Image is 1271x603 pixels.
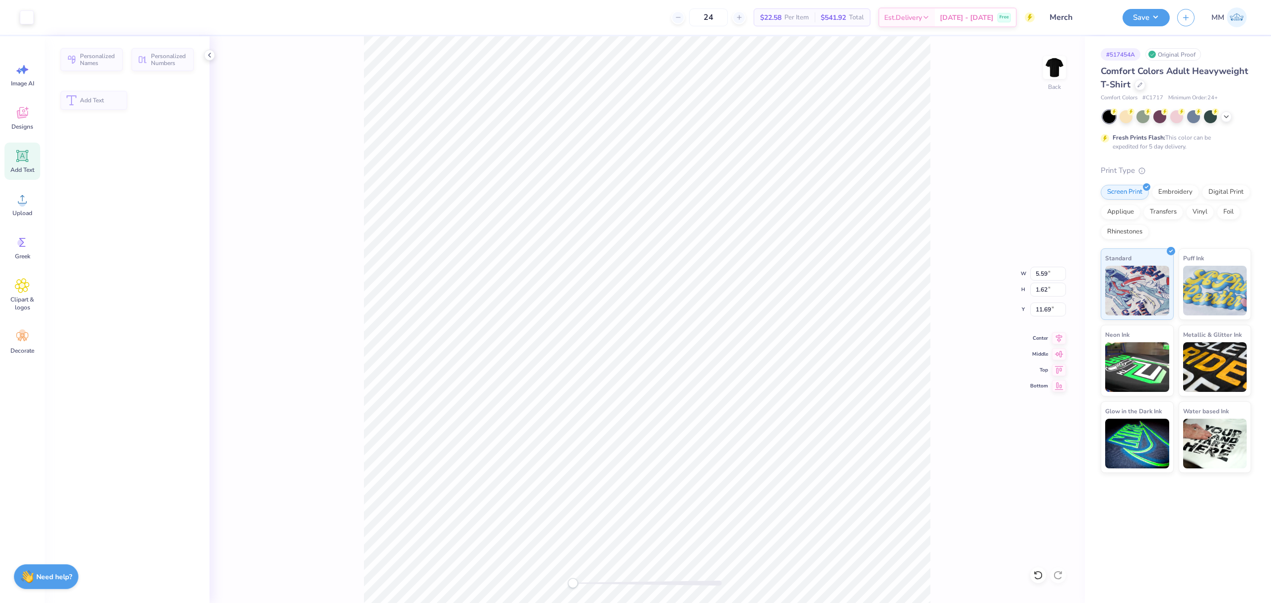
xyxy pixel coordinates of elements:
[1101,185,1149,200] div: Screen Print
[80,53,117,67] span: Personalized Names
[1030,334,1048,342] span: Center
[1030,382,1048,390] span: Bottom
[1105,419,1169,468] img: Glow in the Dark Ink
[1202,185,1250,200] div: Digital Print
[6,296,39,311] span: Clipart & logos
[1105,266,1169,315] img: Standard
[1105,342,1169,392] img: Neon Ink
[1030,350,1048,358] span: Middle
[36,572,72,582] strong: Need help?
[1105,329,1130,340] span: Neon Ink
[1105,253,1131,263] span: Standard
[1183,419,1247,468] img: Water based Ink
[1143,205,1183,220] div: Transfers
[61,91,127,110] button: Add Text
[999,14,1009,21] span: Free
[1101,225,1149,239] div: Rhinestones
[10,347,34,355] span: Decorate
[784,12,809,23] span: Per Item
[1101,94,1137,102] span: Comfort Colors
[760,12,781,23] span: $22.58
[821,12,846,23] span: $541.92
[15,252,30,260] span: Greek
[849,12,864,23] span: Total
[61,48,123,71] button: Personalized Names
[940,12,993,23] span: [DATE] - [DATE]
[1105,406,1162,416] span: Glow in the Dark Ink
[1183,253,1204,263] span: Puff Ink
[884,12,922,23] span: Est. Delivery
[1045,58,1064,77] img: Back
[12,209,32,217] span: Upload
[1101,165,1251,176] div: Print Type
[1030,366,1048,374] span: Top
[1217,205,1240,220] div: Foil
[568,578,578,588] div: Accessibility label
[1113,134,1165,142] strong: Fresh Prints Flash:
[1142,94,1163,102] span: # C1717
[1183,266,1247,315] img: Puff Ink
[1101,65,1248,90] span: Comfort Colors Adult Heavyweight T-Shirt
[10,166,34,174] span: Add Text
[80,97,121,104] span: Add Text
[132,48,194,71] button: Personalized Numbers
[1183,329,1242,340] span: Metallic & Glitter Ink
[1123,9,1170,26] button: Save
[689,8,728,26] input: – –
[1048,82,1061,91] div: Back
[1227,7,1247,27] img: Mariah Myssa Salurio
[1183,406,1229,416] span: Water based Ink
[1042,7,1115,27] input: Untitled Design
[11,79,34,87] span: Image AI
[1113,133,1235,151] div: This color can be expedited for 5 day delivery.
[1101,48,1140,61] div: # 517454A
[151,53,188,67] span: Personalized Numbers
[1101,205,1140,220] div: Applique
[1186,205,1214,220] div: Vinyl
[1211,12,1224,23] span: MM
[1183,342,1247,392] img: Metallic & Glitter Ink
[1207,7,1251,27] a: MM
[1152,185,1199,200] div: Embroidery
[1145,48,1201,61] div: Original Proof
[11,123,33,131] span: Designs
[1168,94,1218,102] span: Minimum Order: 24 +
